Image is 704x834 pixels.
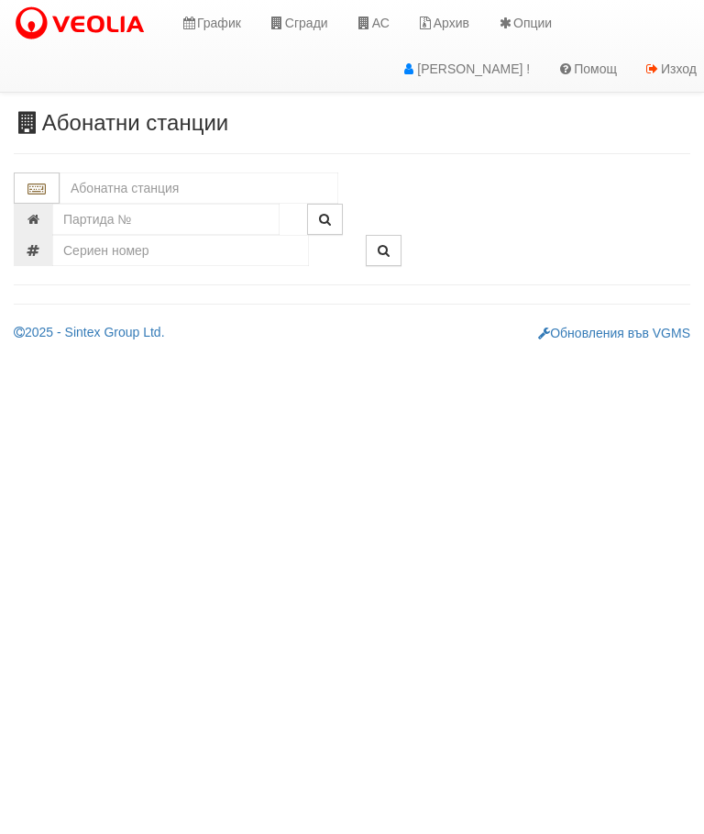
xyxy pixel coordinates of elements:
h3: Абонатни станции [14,111,690,135]
a: 2025 - Sintex Group Ltd. [14,325,165,339]
input: Абонатна станция [60,172,338,204]
a: Обновления във VGMS [538,326,690,340]
a: Помощ [544,46,631,92]
img: VeoliaLogo.png [14,5,153,43]
input: Сериен номер [52,235,309,266]
a: [PERSON_NAME] ! [387,46,544,92]
input: Партида № [52,204,280,235]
